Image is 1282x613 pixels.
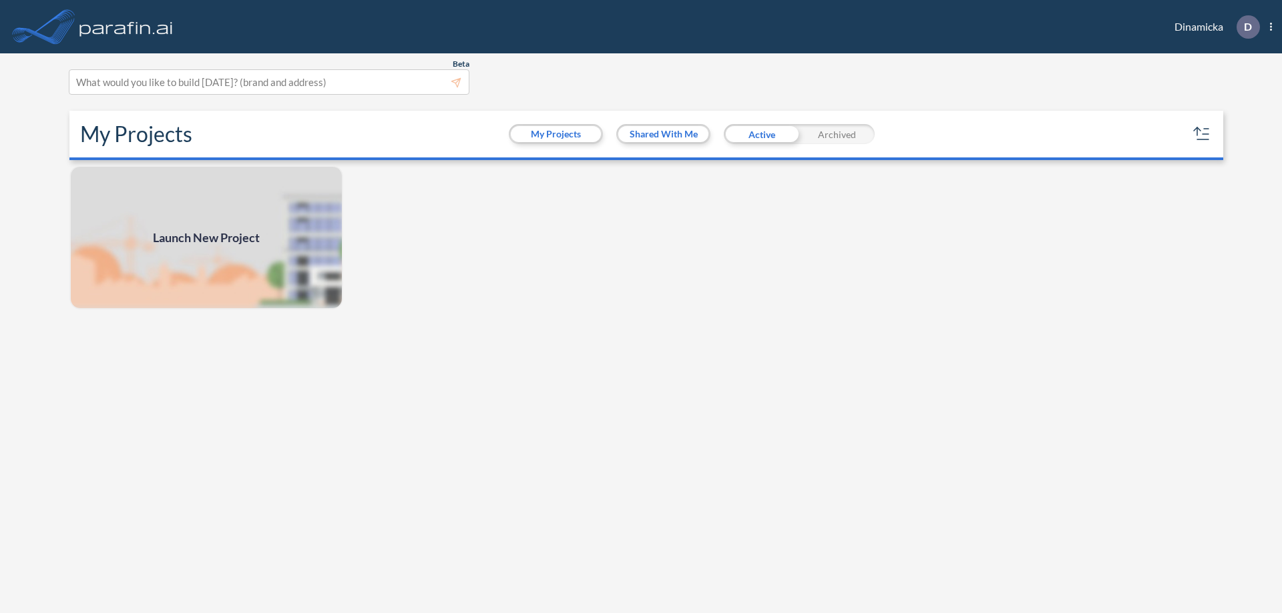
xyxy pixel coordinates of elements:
[799,124,875,144] div: Archived
[1244,21,1252,33] p: D
[724,124,799,144] div: Active
[80,121,192,147] h2: My Projects
[1154,15,1272,39] div: Dinamicka
[1191,123,1213,145] button: sort
[453,59,469,69] span: Beta
[153,229,260,247] span: Launch New Project
[511,126,601,142] button: My Projects
[69,165,343,310] img: add
[77,13,176,40] img: logo
[69,165,343,310] a: Launch New Project
[618,126,708,142] button: Shared With Me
